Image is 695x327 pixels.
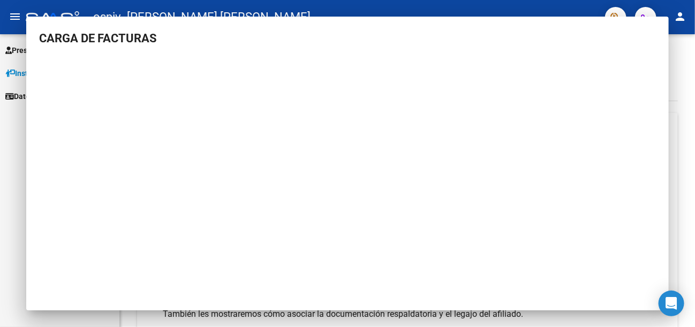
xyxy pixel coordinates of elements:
span: Datos de contacto [5,90,75,102]
span: - [PERSON_NAME] [PERSON_NAME] [121,5,311,29]
span: Prestadores / Proveedores [5,44,103,56]
div: Open Intercom Messenger [659,291,684,316]
p: También les mostraremos cómo asociar la documentación respaldatoria y el legajo del afiliado. [163,308,652,320]
mat-icon: menu [9,10,21,23]
h3: CARGA DE FACTURAS [39,29,656,47]
span: Instructivos [5,67,55,79]
span: - ospiv [85,5,121,29]
mat-icon: person [674,10,686,23]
